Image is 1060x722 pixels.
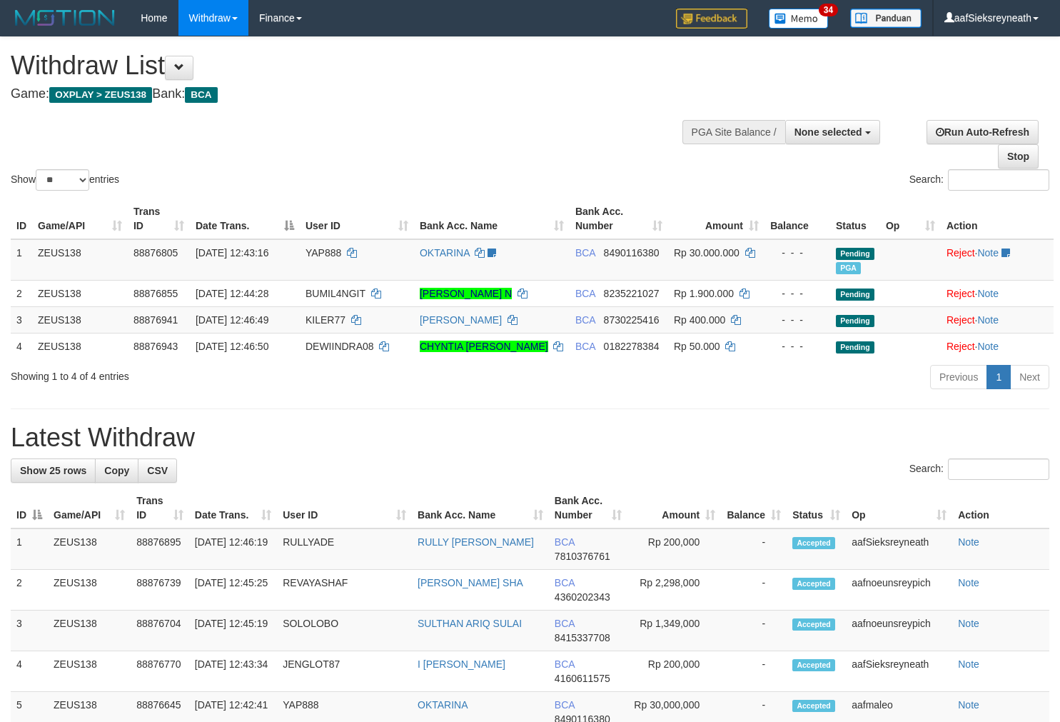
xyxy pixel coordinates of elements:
span: BCA [555,618,575,629]
span: Copy 8415337708 to clipboard [555,632,610,643]
a: Reject [947,314,975,326]
h1: Latest Withdraw [11,423,1049,452]
td: - [721,570,787,611]
span: 88876805 [133,247,178,259]
span: BUMIL4NGIT [306,288,365,299]
span: BCA [555,536,575,548]
h1: Withdraw List [11,51,692,80]
th: Game/API: activate to sort column ascending [32,199,128,239]
span: Pending [836,341,874,354]
label: Search: [909,458,1049,480]
span: BCA [575,314,595,326]
td: 1 [11,528,48,570]
a: Note [958,536,979,548]
span: Show 25 rows [20,465,86,476]
span: 34 [819,4,838,16]
td: · [941,239,1054,281]
span: Pending [836,248,874,260]
a: RULLY [PERSON_NAME] [418,536,534,548]
h4: Game: Bank: [11,87,692,101]
a: OKTARINA [418,699,468,711]
th: Bank Acc. Name: activate to sort column ascending [414,199,570,239]
a: Reject [947,288,975,299]
td: aafSieksreyneath [846,528,952,570]
a: OKTARINA [420,247,470,259]
th: Amount: activate to sort column ascending [627,488,722,528]
a: Next [1010,365,1049,389]
th: Action [941,199,1054,239]
a: Note [958,618,979,629]
th: Date Trans.: activate to sort column ascending [189,488,277,528]
div: PGA Site Balance / [682,120,785,144]
td: - [721,611,787,651]
td: 2 [11,280,32,306]
span: BCA [555,658,575,670]
span: Marked by aafmaleo [836,262,861,274]
select: Showentries [36,169,89,191]
span: Rp 400.000 [674,314,725,326]
span: Accepted [792,659,835,671]
th: ID [11,199,32,239]
td: ZEUS138 [32,333,128,359]
span: BCA [555,577,575,588]
span: Rp 1.900.000 [674,288,734,299]
th: Balance [764,199,830,239]
span: [DATE] 12:46:49 [196,314,268,326]
span: KILER77 [306,314,345,326]
td: 1 [11,239,32,281]
td: - [721,651,787,692]
th: Game/API: activate to sort column ascending [48,488,131,528]
a: CSV [138,458,177,483]
a: Show 25 rows [11,458,96,483]
a: Note [977,314,999,326]
td: JENGLOT87 [277,651,412,692]
label: Show entries [11,169,119,191]
td: · [941,333,1054,359]
td: Rp 200,000 [627,651,722,692]
th: User ID: activate to sort column ascending [300,199,414,239]
span: Pending [836,315,874,327]
span: OXPLAY > ZEUS138 [49,87,152,103]
th: Status: activate to sort column ascending [787,488,846,528]
td: 88876770 [131,651,189,692]
td: REVAYASHAF [277,570,412,611]
td: 2 [11,570,48,611]
img: panduan.png [850,9,922,28]
a: Reject [947,341,975,352]
a: SULTHAN ARIQ SULAI [418,618,522,629]
span: BCA [575,288,595,299]
a: Note [958,577,979,588]
span: DEWIINDRA08 [306,341,374,352]
td: Rp 1,349,000 [627,611,722,651]
span: Copy 8235221027 to clipboard [604,288,660,299]
th: Status [830,199,880,239]
a: Reject [947,247,975,259]
a: Note [977,341,999,352]
input: Search: [948,169,1049,191]
a: Stop [998,144,1039,169]
span: BCA [575,247,595,259]
img: MOTION_logo.png [11,7,119,29]
td: aafnoeunsreypich [846,611,952,651]
a: Run Auto-Refresh [927,120,1039,144]
span: BCA [555,699,575,711]
span: Accepted [792,537,835,549]
span: Copy 4160611575 to clipboard [555,673,610,684]
td: - [721,528,787,570]
a: Copy [95,458,138,483]
td: ZEUS138 [32,306,128,333]
a: [PERSON_NAME] [420,314,502,326]
span: Rp 50.000 [674,341,720,352]
span: [DATE] 12:44:28 [196,288,268,299]
th: Date Trans.: activate to sort column descending [190,199,300,239]
th: Amount: activate to sort column ascending [668,199,764,239]
span: Copy [104,465,129,476]
span: None selected [794,126,862,138]
span: BCA [185,87,217,103]
td: Rp 2,298,000 [627,570,722,611]
td: [DATE] 12:45:19 [189,611,277,651]
span: Copy 8730225416 to clipboard [604,314,660,326]
th: Bank Acc. Number: activate to sort column ascending [549,488,627,528]
img: Feedback.jpg [676,9,747,29]
span: 88876943 [133,341,178,352]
